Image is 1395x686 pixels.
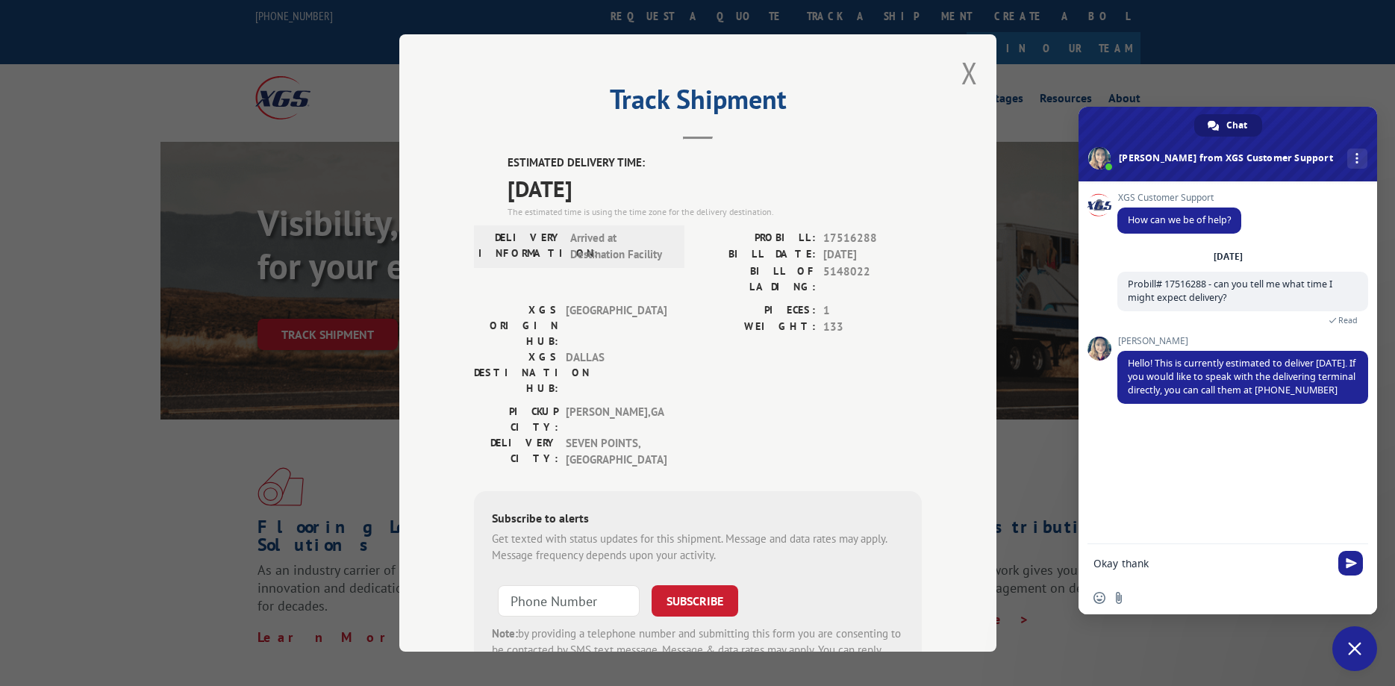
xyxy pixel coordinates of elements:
[566,302,667,349] span: [GEOGRAPHIC_DATA]
[492,531,904,564] div: Get texted with status updates for this shipment. Message and data rates may apply. Message frequ...
[1214,252,1243,261] div: [DATE]
[1128,357,1355,396] span: Hello! This is currently estimated to deliver [DATE]. If you would like to speak with the deliver...
[492,626,904,676] div: by providing a telephone number and submitting this form you are consenting to be contacted by SM...
[1128,278,1332,304] span: Probill# 17516288 - can you tell me what time I might expect delivery?
[508,172,922,205] span: [DATE]
[474,404,558,435] label: PICKUP CITY:
[570,230,671,264] span: Arrived at Destination Facility
[474,349,558,396] label: XGS DESTINATION HUB:
[823,264,922,295] span: 5148022
[474,302,558,349] label: XGS ORIGIN HUB:
[498,585,640,617] input: Phone Number
[1128,213,1231,226] span: How can we be of help?
[474,89,922,117] h2: Track Shipment
[1117,193,1241,203] span: XGS Customer Support
[478,230,563,264] label: DELIVERY INFORMATION:
[698,319,816,336] label: WEIGHT:
[823,246,922,264] span: [DATE]
[698,264,816,295] label: BILL OF LADING:
[1117,336,1368,346] span: [PERSON_NAME]
[566,349,667,396] span: DALLAS
[823,319,922,336] span: 133
[492,509,904,531] div: Subscribe to alerts
[492,626,518,640] strong: Note:
[823,302,922,319] span: 1
[566,404,667,435] span: [PERSON_NAME] , GA
[508,155,922,172] label: ESTIMATED DELIVERY TIME:
[1226,114,1247,137] span: Chat
[508,205,922,219] div: The estimated time is using the time zone for the delivery destination.
[1194,114,1262,137] a: Chat
[961,53,978,93] button: Close modal
[1338,315,1358,325] span: Read
[474,435,558,469] label: DELIVERY CITY:
[698,246,816,264] label: BILL DATE:
[1093,544,1332,581] textarea: Compose your message...
[1113,592,1125,604] span: Send a file
[698,302,816,319] label: PIECES:
[566,435,667,469] span: SEVEN POINTS , [GEOGRAPHIC_DATA]
[1332,626,1377,671] a: Close chat
[823,230,922,247] span: 17516288
[698,230,816,247] label: PROBILL:
[1093,592,1105,604] span: Insert an emoji
[1338,551,1363,576] span: Send
[652,585,738,617] button: SUBSCRIBE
